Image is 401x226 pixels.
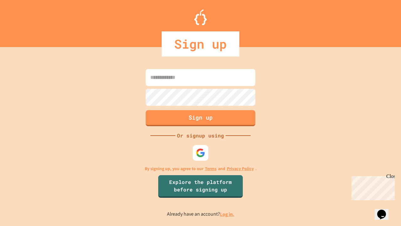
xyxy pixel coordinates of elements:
[375,201,395,220] iframe: chat widget
[162,31,239,56] div: Sign up
[227,165,254,172] a: Privacy Policy
[167,210,234,218] p: Already have an account?
[196,148,205,158] img: google-icon.svg
[194,9,207,25] img: Logo.svg
[220,211,234,218] a: Log in.
[205,165,216,172] a: Terms
[158,175,243,198] a: Explore the platform before signing up
[145,165,257,172] p: By signing up, you agree to our and .
[146,110,255,126] button: Sign up
[3,3,43,40] div: Chat with us now!Close
[175,132,226,139] div: Or signup using
[349,174,395,200] iframe: chat widget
